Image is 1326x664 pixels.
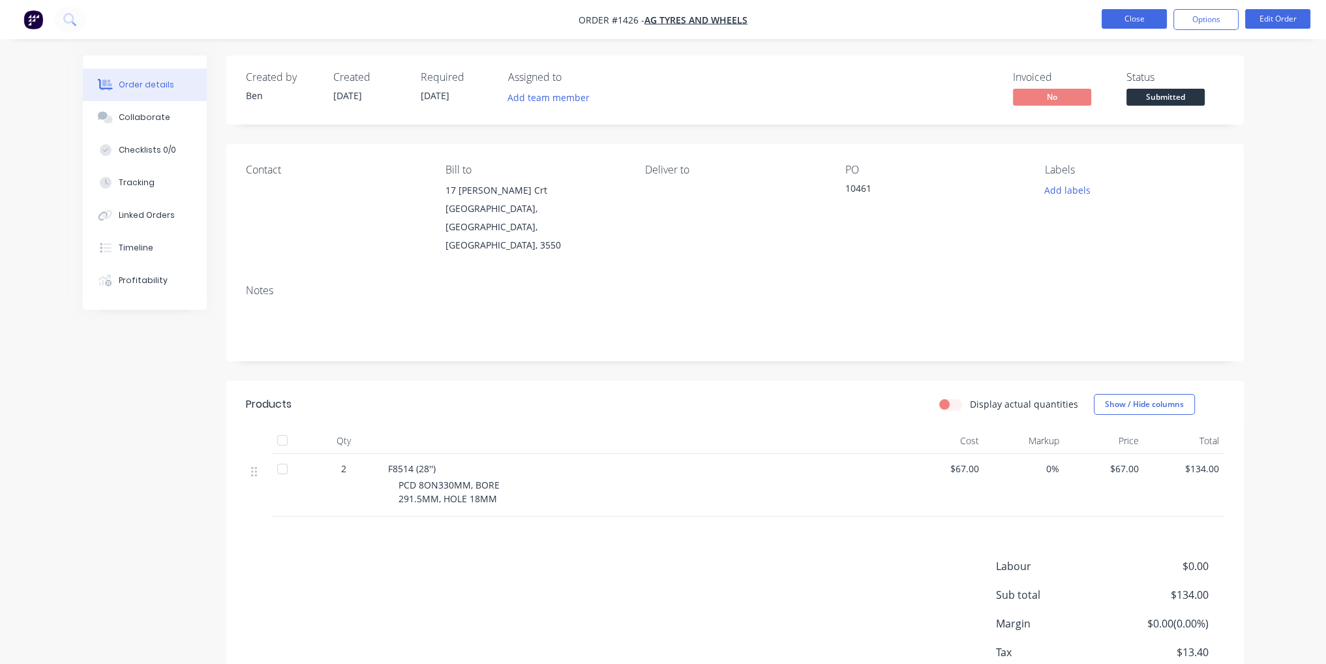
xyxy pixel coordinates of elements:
[23,10,43,29] img: Factory
[1111,587,1208,603] span: $134.00
[1126,71,1224,83] div: Status
[996,644,1112,660] span: Tax
[905,428,985,454] div: Cost
[83,166,207,199] button: Tracking
[333,71,405,83] div: Created
[1173,9,1239,30] button: Options
[83,134,207,166] button: Checklists 0/0
[500,89,596,106] button: Add team member
[399,479,500,505] span: PCD 8ON330MM, BORE 291.5MM, HOLE 18MM
[421,89,449,102] span: [DATE]
[445,181,624,200] div: 17 [PERSON_NAME] Crt
[644,14,747,26] a: AG Tyres and Wheels
[845,164,1024,176] div: PO
[1045,164,1224,176] div: Labels
[119,144,176,156] div: Checklists 0/0
[1111,616,1208,631] span: $0.00 ( 0.00 %)
[421,71,492,83] div: Required
[579,14,644,26] span: Order #1426 -
[1111,644,1208,660] span: $13.40
[1094,394,1195,415] button: Show / Hide columns
[970,397,1078,411] label: Display actual quantities
[1064,428,1145,454] div: Price
[246,71,318,83] div: Created by
[445,181,624,254] div: 17 [PERSON_NAME] Crt[GEOGRAPHIC_DATA], [GEOGRAPHIC_DATA], [GEOGRAPHIC_DATA], 3550
[83,68,207,101] button: Order details
[83,264,207,297] button: Profitability
[445,200,624,254] div: [GEOGRAPHIC_DATA], [GEOGRAPHIC_DATA], [GEOGRAPHIC_DATA], 3550
[83,199,207,232] button: Linked Orders
[119,112,170,123] div: Collaborate
[246,89,318,102] div: Ben
[996,616,1112,631] span: Margin
[1038,181,1098,199] button: Add labels
[119,177,155,189] div: Tracking
[996,587,1112,603] span: Sub total
[910,462,980,475] span: $67.00
[83,101,207,134] button: Collaborate
[845,181,1008,200] div: 10461
[508,89,597,106] button: Add team member
[1013,89,1091,105] span: No
[1126,89,1205,108] button: Submitted
[246,397,292,412] div: Products
[645,164,824,176] div: Deliver to
[996,558,1112,574] span: Labour
[119,242,153,254] div: Timeline
[246,164,425,176] div: Contact
[1245,9,1310,29] button: Edit Order
[119,209,175,221] div: Linked Orders
[388,462,436,475] span: F8514 (28'')
[1013,71,1111,83] div: Invoiced
[83,232,207,264] button: Timeline
[1111,558,1208,574] span: $0.00
[246,284,1224,297] div: Notes
[341,462,346,475] span: 2
[305,428,383,454] div: Qty
[984,428,1064,454] div: Markup
[119,275,168,286] div: Profitability
[333,89,362,102] span: [DATE]
[1144,428,1224,454] div: Total
[1149,462,1219,475] span: $134.00
[508,71,639,83] div: Assigned to
[1102,9,1167,29] button: Close
[1126,89,1205,105] span: Submitted
[119,79,174,91] div: Order details
[989,462,1059,475] span: 0%
[1070,462,1139,475] span: $67.00
[445,164,624,176] div: Bill to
